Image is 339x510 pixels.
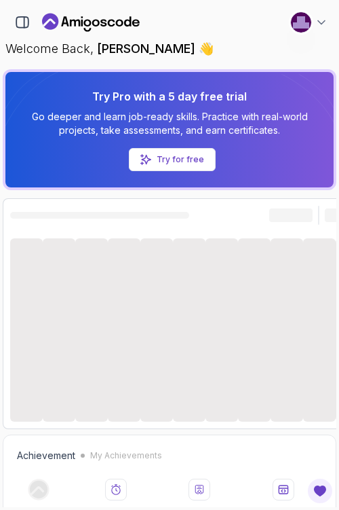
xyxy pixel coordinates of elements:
[157,154,204,165] a: Try for free
[291,12,311,33] img: user profile image
[129,148,216,171] a: Try for free
[306,477,334,505] button: Open Feedback Button
[290,12,328,33] button: user profile image
[5,39,334,58] p: Welcome Back,
[97,41,199,56] span: [PERSON_NAME]
[42,12,140,33] a: Landing page
[90,450,162,461] p: My Achievements
[199,39,214,58] span: 👋
[16,88,323,105] p: Try Pro with a 5 day free trial
[17,449,75,462] h2: Achievement
[16,110,323,137] p: Go deeper and learn job-ready skills. Practice with real-world projects, take assessments, and ea...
